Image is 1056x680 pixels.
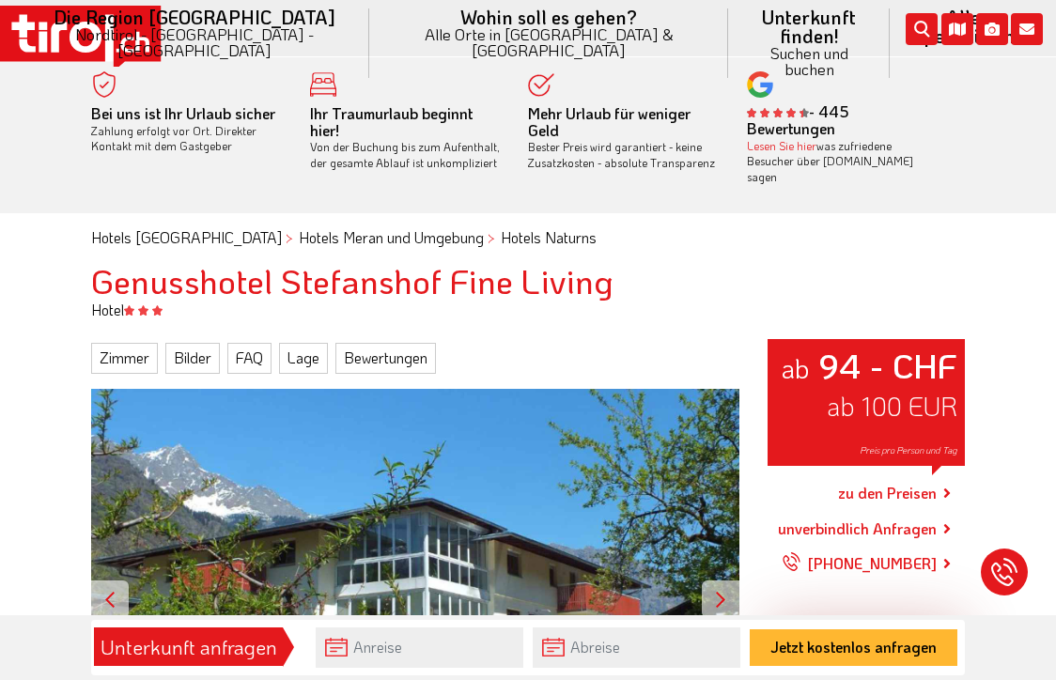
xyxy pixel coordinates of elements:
a: Bewertungen [335,343,436,373]
a: Zimmer [91,343,158,373]
small: ab [781,350,810,385]
div: Bester Preis wird garantiert - keine Zusatzkosten - absolute Transparenz [528,106,719,171]
input: Anreise [316,627,523,668]
b: Bei uns ist Ihr Urlaub sicher [91,103,275,123]
a: Lesen Sie hier [747,138,816,153]
b: Ihr Traumurlaub beginnt hier! [310,103,473,140]
a: Bilder [165,343,220,373]
a: FAQ [227,343,272,373]
small: Suchen und buchen [751,45,867,77]
a: unverbindlich Anfragen [778,518,937,540]
small: Alle Orte in [GEOGRAPHIC_DATA] & [GEOGRAPHIC_DATA] [392,26,706,58]
button: Jetzt kostenlos anfragen [750,629,957,666]
i: Fotogalerie [976,13,1008,45]
input: Abreise [533,627,740,668]
h1: Genusshotel Stefanshof Fine Living [91,262,965,300]
i: Kontakt [1011,13,1043,45]
strong: 94 - CHF [818,343,957,387]
small: Nordtirol - [GEOGRAPHIC_DATA] - [GEOGRAPHIC_DATA] [41,26,347,58]
div: Zahlung erfolgt vor Ort. Direkter Kontakt mit dem Gastgeber [91,106,282,154]
a: Lage [279,343,328,373]
b: Mehr Urlaub für weniger Geld [528,103,691,140]
div: Unterkunft anfragen [100,631,277,663]
div: Hotel [77,300,979,320]
span: ab 100 EUR [827,389,957,423]
div: Von der Buchung bis zum Aufenthalt, der gesamte Ablauf ist unkompliziert [310,106,501,171]
i: Karte öffnen [941,13,973,45]
a: zu den Preisen [838,470,937,517]
span: Preis pro Person und Tag [860,444,957,456]
a: Hotels Naturns [501,227,597,247]
div: was zufriedene Besucher über [DOMAIN_NAME] sagen [747,138,938,185]
a: Hotels [GEOGRAPHIC_DATA] [91,227,282,247]
b: - 445 Bewertungen [747,101,849,138]
a: [PHONE_NUMBER] [782,540,937,587]
a: Hotels Meran und Umgebung [299,227,484,247]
